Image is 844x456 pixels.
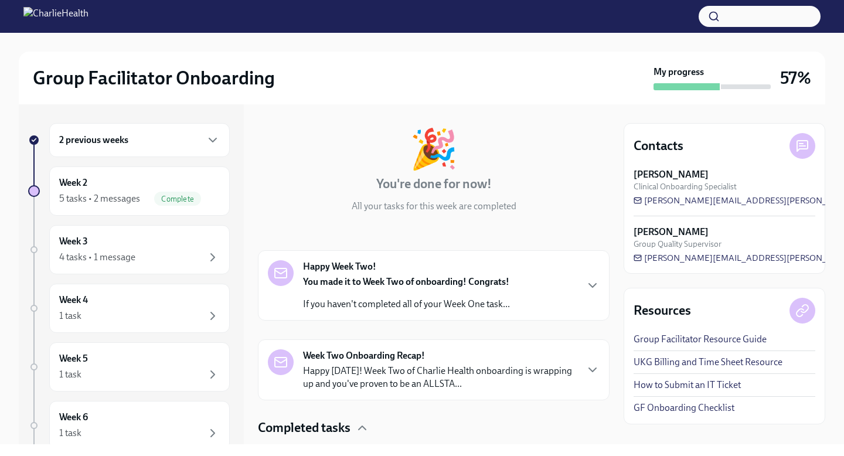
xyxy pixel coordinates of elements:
strong: [PERSON_NAME] [634,168,709,181]
a: Week 34 tasks • 1 message [28,225,230,274]
div: 4 tasks • 1 message [59,251,135,264]
img: CharlieHealth [23,7,89,26]
div: 1 task [59,368,81,381]
div: 1 task [59,427,81,440]
p: Happy [DATE]! Week Two of Charlie Health onboarding is wrapping up and you've proven to be an ALL... [303,365,576,390]
a: Week 51 task [28,342,230,392]
span: Clinical Onboarding Specialist [634,181,737,192]
span: Group Quality Supervisor [634,239,722,250]
h6: Week 3 [59,235,88,248]
strong: You made it to Week Two of onboarding! Congrats! [303,276,509,287]
strong: Week Two Onboarding Recap! [303,349,425,362]
a: Group Facilitator Resource Guide [634,333,767,346]
a: Week 61 task [28,401,230,450]
div: Completed tasks [258,419,610,437]
a: Week 41 task [28,284,230,333]
div: 5 tasks • 2 messages [59,192,140,205]
h6: Week 5 [59,352,88,365]
div: 🎉 [410,130,458,168]
a: How to Submit an IT Ticket [634,379,741,392]
a: Week 25 tasks • 2 messagesComplete [28,166,230,216]
h4: Resources [634,302,691,319]
strong: Happy Week Two! [303,260,376,273]
h4: Completed tasks [258,419,350,437]
h6: Week 4 [59,294,88,307]
h3: 57% [780,67,811,89]
p: If you haven't completed all of your Week One task... [303,298,510,311]
a: UKG Billing and Time Sheet Resource [634,356,782,369]
strong: [PERSON_NAME] [634,226,709,239]
h4: Contacts [634,137,683,155]
div: 2 previous weeks [49,123,230,157]
h4: You're done for now! [376,175,492,193]
div: 1 task [59,309,81,322]
strong: My progress [654,66,704,79]
h2: Group Facilitator Onboarding [33,66,275,90]
p: All your tasks for this week are completed [352,200,516,213]
span: Complete [154,195,201,203]
h6: Week 6 [59,411,88,424]
h6: 2 previous weeks [59,134,128,147]
a: GF Onboarding Checklist [634,401,734,414]
h6: Week 2 [59,176,87,189]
